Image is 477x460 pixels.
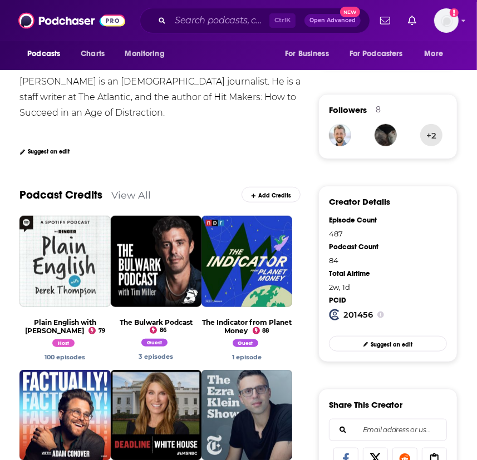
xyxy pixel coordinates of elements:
[285,46,329,62] span: For Business
[125,46,164,62] span: Monitoring
[25,318,96,335] a: Plain English with Derek Thompson
[417,43,458,65] button: open menu
[52,339,75,347] span: Host
[375,124,397,146] img: bogdann.tincu
[420,124,442,146] button: +2
[329,243,384,251] div: Podcast Count
[81,46,105,62] span: Charts
[277,43,343,65] button: open menu
[425,46,444,62] span: More
[434,8,459,33] span: Logged in as esmith_bg
[170,12,269,29] input: Search podcasts, credits, & more...
[233,339,259,347] span: Guest
[338,419,437,441] input: Email address or username...
[120,318,193,327] a: The Bulwark Podcast
[19,148,70,155] a: Suggest an edit
[160,328,166,333] span: 86
[342,43,419,65] button: open menu
[232,353,262,361] a: Derek Thompson
[434,8,459,33] button: Show profile menu
[233,341,262,349] a: Derek Thompson
[329,196,390,207] h3: Creator Details
[242,187,301,202] a: Add Credits
[88,327,105,334] a: 79
[329,336,447,352] a: Suggest an edit
[269,13,296,28] span: Ctrl K
[140,8,370,33] div: Search podcasts, credits, & more...
[19,76,303,118] div: [PERSON_NAME] is an [DEMOGRAPHIC_DATA] journalist. He is a staff writer at The Atlantic, and the ...
[329,283,350,291] span: 381 hours, 35 minutes, 56 seconds
[329,419,447,441] div: Search followers
[52,341,77,349] a: Derek Thompson
[150,327,166,334] a: 86
[139,353,173,360] a: Derek Thompson
[253,327,269,334] a: 88
[329,256,384,265] div: 84
[329,309,340,320] img: Podchaser Creator ID logo
[141,339,168,347] span: Guest
[343,310,373,320] strong: 201456
[73,43,111,65] a: Charts
[329,105,367,115] span: Followers
[202,318,292,335] a: The Indicator from Planet Money
[19,188,102,202] a: Podcast Credits
[45,353,85,361] a: Derek Thompson
[329,229,384,238] div: 487
[111,189,151,201] a: View All
[404,11,421,30] a: Show notifications dropdown
[376,11,395,30] a: Show notifications dropdown
[376,105,381,115] div: 8
[450,8,459,17] svg: Add a profile image
[329,269,384,278] div: Total Airtime
[304,14,361,27] button: Open AdvancedNew
[377,309,384,320] button: Show Info
[350,46,403,62] span: For Podcasters
[99,329,105,333] span: 79
[329,124,351,146] img: lukefreeman
[340,7,360,17] span: New
[329,296,384,305] div: PCID
[329,399,402,410] h3: Share This Creator
[141,340,170,348] a: Derek Thompson
[27,46,60,62] span: Podcasts
[19,43,75,65] button: open menu
[262,329,269,333] span: 88
[434,8,459,33] img: User Profile
[329,216,384,225] div: Episode Count
[117,43,179,65] button: open menu
[18,10,125,31] img: Podchaser - Follow, Share and Rate Podcasts
[309,18,356,23] span: Open Advanced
